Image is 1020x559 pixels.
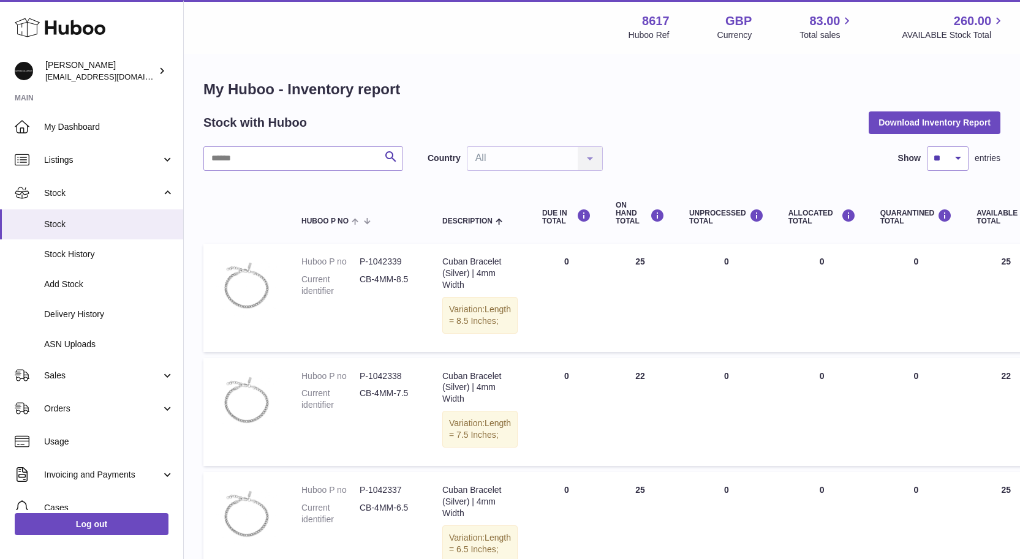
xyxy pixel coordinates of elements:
[44,339,174,350] span: ASN Uploads
[301,388,360,411] dt: Current identifier
[902,13,1005,41] a: 260.00 AVAILABLE Stock Total
[449,304,511,326] span: Length = 8.5 Inches;
[216,370,277,432] img: product image
[776,244,868,351] td: 0
[530,358,603,466] td: 0
[301,484,360,496] dt: Huboo P no
[301,256,360,268] dt: Huboo P no
[44,403,161,415] span: Orders
[44,279,174,290] span: Add Stock
[442,411,518,448] div: Variation:
[603,244,677,351] td: 25
[914,371,919,381] span: 0
[442,217,493,225] span: Description
[954,13,991,29] span: 260.00
[45,72,180,81] span: [EMAIL_ADDRESS][DOMAIN_NAME]
[45,59,156,83] div: [PERSON_NAME]
[717,29,752,41] div: Currency
[301,370,360,382] dt: Huboo P no
[799,29,854,41] span: Total sales
[776,358,868,466] td: 0
[975,152,1000,164] span: entries
[530,244,603,351] td: 0
[360,274,418,297] dd: CB-4MM-8.5
[44,370,161,381] span: Sales
[788,209,856,225] div: ALLOCATED Total
[689,209,764,225] div: UNPROCESSED Total
[898,152,921,164] label: Show
[301,217,349,225] span: Huboo P no
[44,249,174,260] span: Stock History
[216,256,277,317] img: product image
[902,29,1005,41] span: AVAILABLE Stock Total
[677,244,776,351] td: 0
[914,257,919,266] span: 0
[869,111,1000,133] button: Download Inventory Report
[360,484,418,496] dd: P-1042337
[44,436,174,448] span: Usage
[15,62,33,80] img: hello@alfredco.com
[642,13,670,29] strong: 8617
[629,29,670,41] div: Huboo Ref
[442,370,518,405] div: Cuban Bracelet (Silver) | 4mm Width
[44,121,174,133] span: My Dashboard
[809,13,840,29] span: 83.00
[442,484,518,519] div: Cuban Bracelet (Silver) | 4mm Width
[799,13,854,41] a: 83.00 Total sales
[880,209,953,225] div: QUARANTINED Total
[360,256,418,268] dd: P-1042339
[44,187,161,199] span: Stock
[442,256,518,291] div: Cuban Bracelet (Silver) | 4mm Width
[449,533,511,554] span: Length = 6.5 Inches;
[203,114,307,131] h2: Stock with Huboo
[44,502,174,514] span: Cases
[216,484,277,546] img: product image
[428,152,461,164] label: Country
[677,358,776,466] td: 0
[44,154,161,166] span: Listings
[44,309,174,320] span: Delivery History
[603,358,677,466] td: 22
[442,297,518,334] div: Variation:
[360,388,418,411] dd: CB-4MM-7.5
[360,502,418,525] dd: CB-4MM-6.5
[301,274,360,297] dt: Current identifier
[616,201,665,226] div: ON HAND Total
[301,502,360,525] dt: Current identifier
[44,469,161,481] span: Invoicing and Payments
[360,370,418,382] dd: P-1042338
[44,219,174,230] span: Stock
[725,13,752,29] strong: GBP
[914,485,919,495] span: 0
[542,209,591,225] div: DUE IN TOTAL
[15,513,168,535] a: Log out
[203,80,1000,99] h1: My Huboo - Inventory report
